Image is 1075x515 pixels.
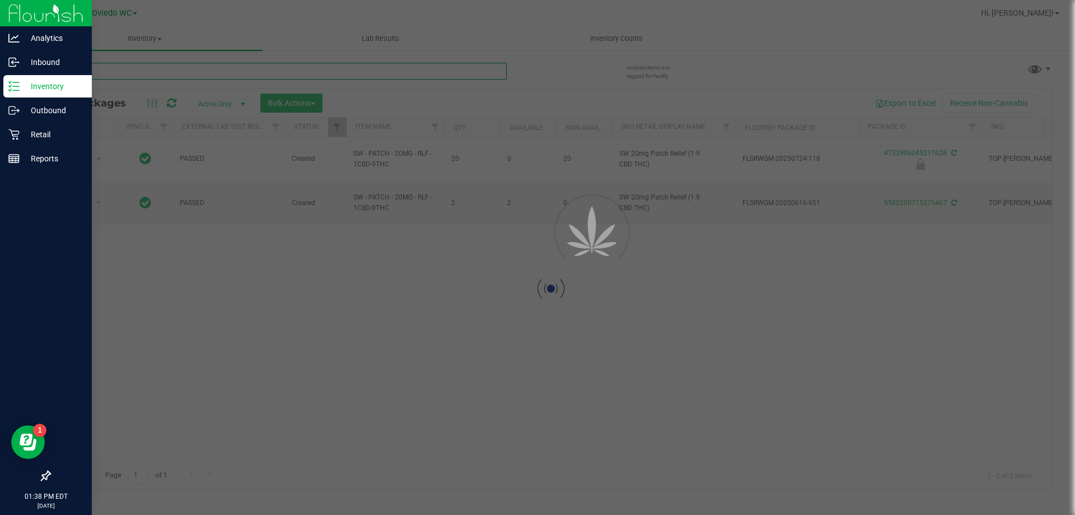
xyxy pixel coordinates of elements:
[8,33,20,44] inline-svg: Analytics
[5,502,87,510] p: [DATE]
[20,104,87,117] p: Outbound
[5,491,87,502] p: 01:38 PM EDT
[8,105,20,116] inline-svg: Outbound
[8,129,20,140] inline-svg: Retail
[8,81,20,92] inline-svg: Inventory
[11,425,45,459] iframe: Resource center
[8,57,20,68] inline-svg: Inbound
[20,31,87,45] p: Analytics
[33,424,46,437] iframe: Resource center unread badge
[20,55,87,69] p: Inbound
[20,152,87,165] p: Reports
[20,128,87,141] p: Retail
[8,153,20,164] inline-svg: Reports
[20,80,87,93] p: Inventory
